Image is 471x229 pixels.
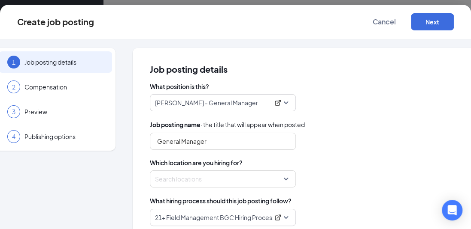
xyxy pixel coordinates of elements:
[155,213,283,222] div: 21+ Field Management BGC Hiring Process
[150,121,201,128] b: Job posting name
[363,13,406,30] button: Cancel
[17,17,94,27] div: Create job posting
[24,107,103,116] span: Preview
[155,98,283,107] div: Applebee's - General Manager
[12,83,15,91] span: 2
[150,196,292,205] span: What hiring process should this job posting follow?
[150,82,459,91] span: What position is this?
[150,158,459,167] span: Which location are you hiring for?
[150,65,459,74] span: Job posting details
[373,18,396,26] span: Cancel
[12,132,15,141] span: 4
[155,213,273,222] p: 21+ Field Management BGC Hiring Process
[150,120,305,129] span: · the title that will appear when posted
[274,99,281,106] svg: ExternalLink
[12,107,15,116] span: 3
[442,200,462,220] div: Open Intercom Messenger
[274,214,281,221] svg: ExternalLink
[24,58,103,66] span: Job posting details
[12,58,15,66] span: 1
[411,13,454,30] button: Next
[24,83,103,91] span: Compensation
[24,132,103,141] span: Publishing options
[155,98,269,107] p: [PERSON_NAME] - General Manager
